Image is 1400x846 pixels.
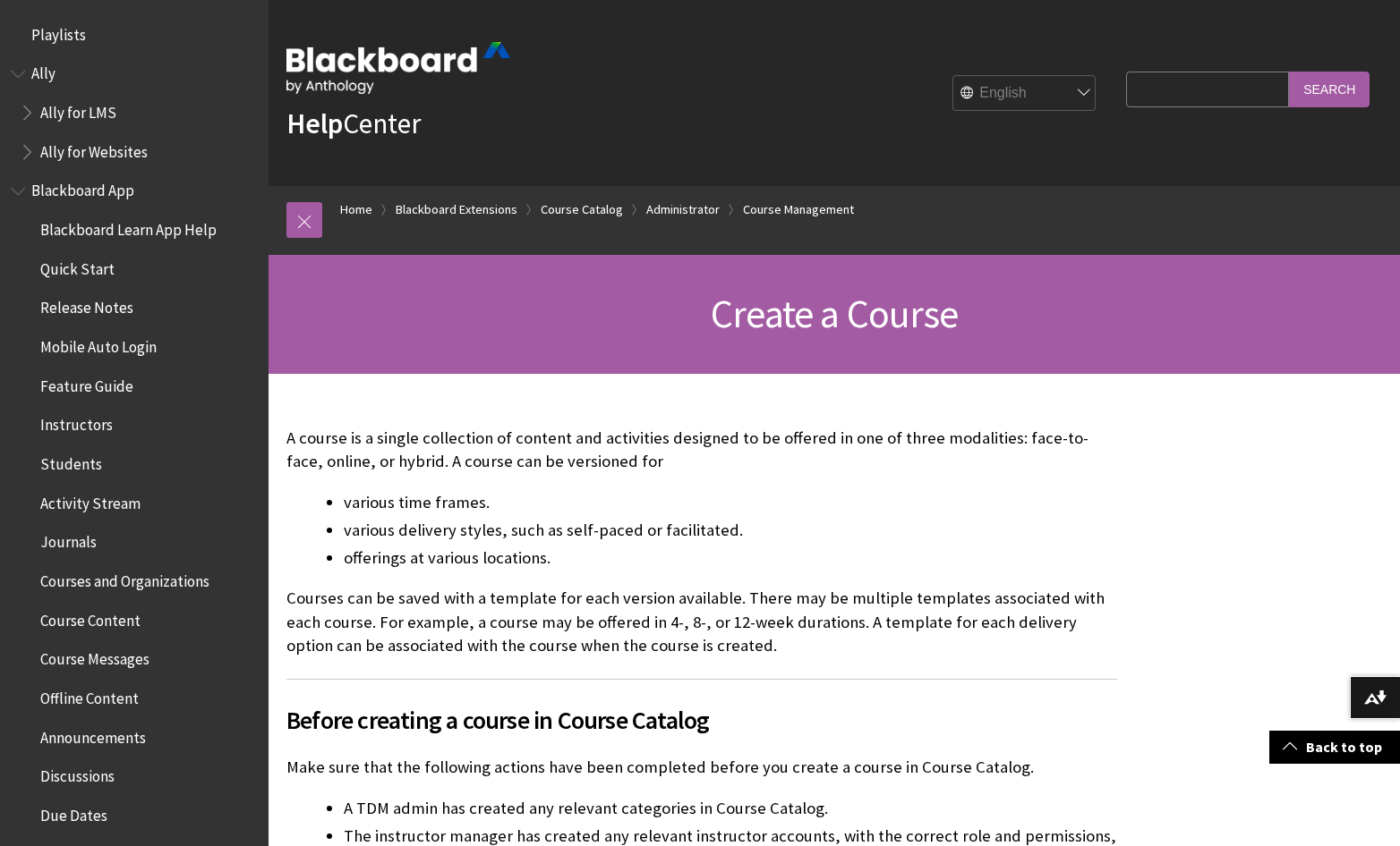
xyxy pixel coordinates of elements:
span: Course Messages [40,645,149,669]
a: Administrator [646,199,720,221]
p: Courses can be saved with a template for each version available. There may be multiple templates ... [286,587,1117,657]
span: Quick Start [40,254,115,278]
span: Activity Stream [40,488,141,512]
a: Blackboard Extensions [396,199,517,221]
a: Course Management [743,199,854,221]
li: various time frames. [344,490,1117,515]
span: Create a Course [711,289,958,338]
a: HelpCenter [286,106,421,141]
span: Discussions [40,761,115,785]
span: Courses and Organizations [40,566,209,590]
span: Due Dates [40,800,107,825]
span: Students [40,449,102,473]
span: Feature Guide [40,371,133,395]
span: Blackboard App [31,176,134,200]
a: Back to top [1269,731,1400,764]
span: Journals [40,528,97,552]
span: Course Content [40,605,141,630]
nav: Book outline for Playlists [11,20,258,50]
li: various delivery styles, such as self-paced or facilitated. [344,518,1117,543]
input: Search [1289,72,1370,106]
span: Release Notes [40,293,133,317]
span: Before creating a course in Course Catalog [286,701,1117,739]
span: Offline Content [40,683,139,707]
span: Ally for LMS [40,97,116,122]
a: Course Catalog [541,199,623,221]
li: offerings at various locations. [344,546,1117,571]
strong: Help [286,106,343,141]
li: A TDM admin has created any relevant categories in Course Catalog. [344,796,1117,821]
p: A course is a single collection of content and activities designed to be offered in one of three ... [286,427,1117,473]
span: Instructors [40,410,113,435]
span: Playlists [31,20,86,44]
img: Blackboard by Anthology [286,42,510,94]
span: Announcements [40,723,146,747]
a: Home [340,199,372,221]
select: Site Language Selector [953,76,1097,112]
span: Mobile Auto Login [40,332,157,356]
span: Blackboard Learn App Help [40,215,217,239]
p: Make sure that the following actions have been completed before you create a course in Course Cat... [286,756,1117,779]
nav: Book outline for Anthology Ally Help [11,59,258,167]
span: Ally [31,59,55,83]
span: Ally for Websites [40,137,148,161]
